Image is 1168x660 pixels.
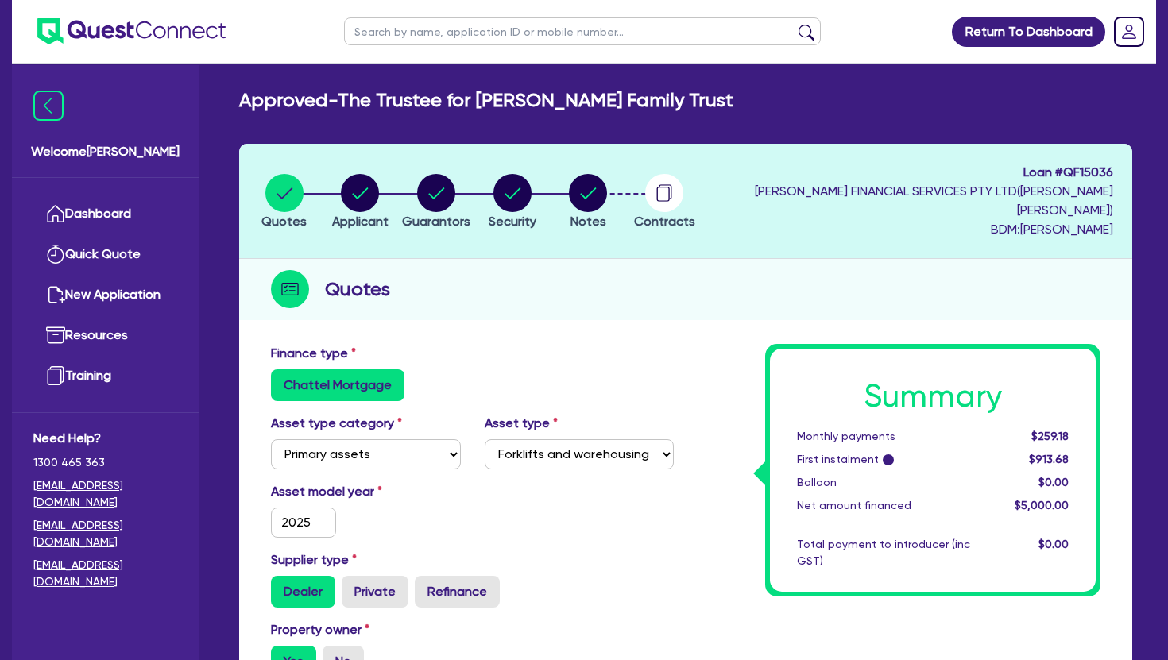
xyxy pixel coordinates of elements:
[259,482,473,501] label: Asset model year
[402,214,470,229] span: Guarantors
[488,173,537,232] button: Security
[33,557,177,590] a: [EMAIL_ADDRESS][DOMAIN_NAME]
[271,414,402,433] label: Asset type category
[1015,499,1069,511] span: $5,000.00
[271,550,357,569] label: Supplier type
[633,173,696,232] button: Contracts
[332,214,389,229] span: Applicant
[634,214,695,229] span: Contracts
[37,18,226,44] img: quest-connect-logo-blue
[271,369,404,401] label: Chattel Mortgage
[33,477,177,511] a: [EMAIL_ADDRESS][DOMAIN_NAME]
[706,220,1113,239] span: BDM: [PERSON_NAME]
[755,183,1113,218] span: [PERSON_NAME] FINANCIAL SERVICES PTY LTD ( [PERSON_NAME] [PERSON_NAME] )
[33,454,177,471] span: 1300 465 363
[570,214,606,229] span: Notes
[785,536,982,569] div: Total payment to introducer (inc GST)
[401,173,471,232] button: Guarantors
[271,620,369,639] label: Property owner
[33,517,177,550] a: [EMAIL_ADDRESS][DOMAIN_NAME]
[706,163,1113,182] span: Loan # QF15036
[261,173,307,232] button: Quotes
[46,326,65,345] img: resources
[1038,538,1069,550] span: $0.00
[342,576,408,608] label: Private
[785,428,982,445] div: Monthly payments
[325,275,390,303] h2: Quotes
[344,17,821,45] input: Search by name, application ID or mobile number...
[785,474,982,491] div: Balloon
[261,214,307,229] span: Quotes
[33,429,177,448] span: Need Help?
[785,451,982,468] div: First instalment
[1029,453,1069,465] span: $913.68
[1038,476,1069,488] span: $0.00
[883,454,894,465] span: i
[46,366,65,385] img: training
[952,17,1105,47] a: Return To Dashboard
[33,356,177,396] a: Training
[568,173,608,232] button: Notes
[485,414,558,433] label: Asset type
[33,234,177,275] a: Quick Quote
[1031,430,1069,442] span: $259.18
[239,89,733,112] h2: Approved - The Trustee for [PERSON_NAME] Family Trust
[33,315,177,356] a: Resources
[46,285,65,304] img: new-application
[31,142,180,161] span: Welcome [PERSON_NAME]
[797,377,1069,415] h1: Summary
[1108,11,1150,52] a: Dropdown toggle
[271,344,356,363] label: Finance type
[489,214,536,229] span: Security
[33,194,177,234] a: Dashboard
[271,270,309,308] img: step-icon
[331,173,389,232] button: Applicant
[785,497,982,514] div: Net amount financed
[46,245,65,264] img: quick-quote
[271,576,335,608] label: Dealer
[33,91,64,121] img: icon-menu-close
[415,576,500,608] label: Refinance
[33,275,177,315] a: New Application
